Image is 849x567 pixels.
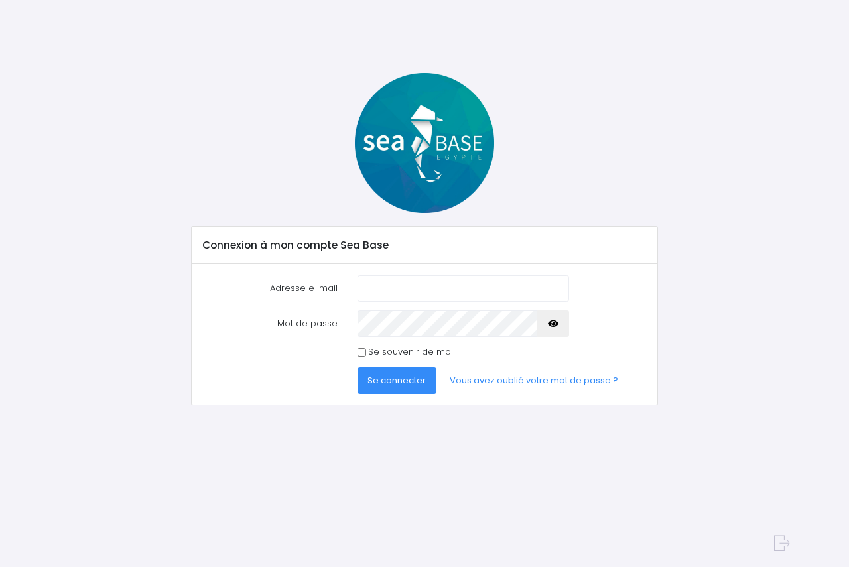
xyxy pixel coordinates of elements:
[358,367,437,394] button: Se connecter
[192,227,657,264] div: Connexion à mon compte Sea Base
[193,275,348,302] label: Adresse e-mail
[439,367,629,394] a: Vous avez oublié votre mot de passe ?
[368,346,453,359] label: Se souvenir de moi
[193,310,348,337] label: Mot de passe
[367,374,426,387] span: Se connecter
